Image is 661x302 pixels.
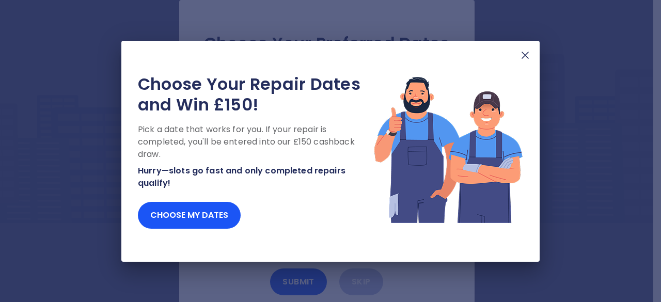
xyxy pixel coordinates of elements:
[519,49,531,61] img: X Mark
[138,74,373,115] h2: Choose Your Repair Dates and Win £150!
[138,202,241,229] button: Choose my dates
[138,123,373,161] p: Pick a date that works for you. If your repair is completed, you'll be entered into our £150 cash...
[138,165,373,189] p: Hurry—slots go fast and only completed repairs qualify!
[373,74,523,225] img: Lottery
